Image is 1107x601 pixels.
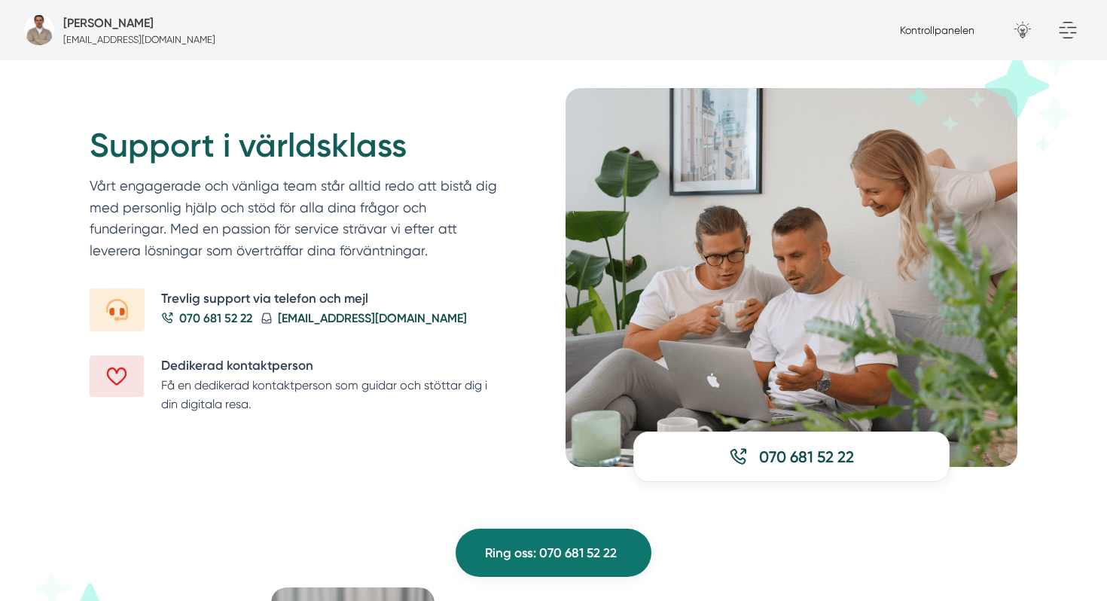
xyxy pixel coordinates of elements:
h5: Dedikerad kontaktperson [161,355,505,376]
h2: Support i världsklass [90,124,505,175]
span: 070 681 52 22 [179,309,252,328]
p: Få en dedikerad kontaktperson som guidar och stöttar dig i din digitala resa. [161,376,505,414]
a: [EMAIL_ADDRESS][DOMAIN_NAME] [261,309,467,328]
span: [EMAIL_ADDRESS][DOMAIN_NAME] [278,309,467,328]
h5: Försäljare [63,14,154,32]
a: 070 681 52 22 [633,432,950,482]
a: Kontrollpanelen [900,24,974,36]
p: [EMAIL_ADDRESS][DOMAIN_NAME] [63,32,215,47]
img: foretagsbild-pa-smartproduktion-ett-foretag-i-dalarnas-lan.png [24,15,54,45]
p: Vårt engagerade och vänliga team står alltid redo att bistå dig med personlig hjälp och stöd för ... [90,175,505,269]
span: Ring oss: 070 681 52 22 [485,543,617,563]
a: 070 681 52 22 [161,309,253,328]
img: Personal på Smartproduktion [566,88,1017,467]
a: Ring oss: 070 681 52 22 [456,529,651,577]
h5: Trevlig support via telefon och mejl [161,288,505,309]
span: 070 681 52 22 [759,446,854,468]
